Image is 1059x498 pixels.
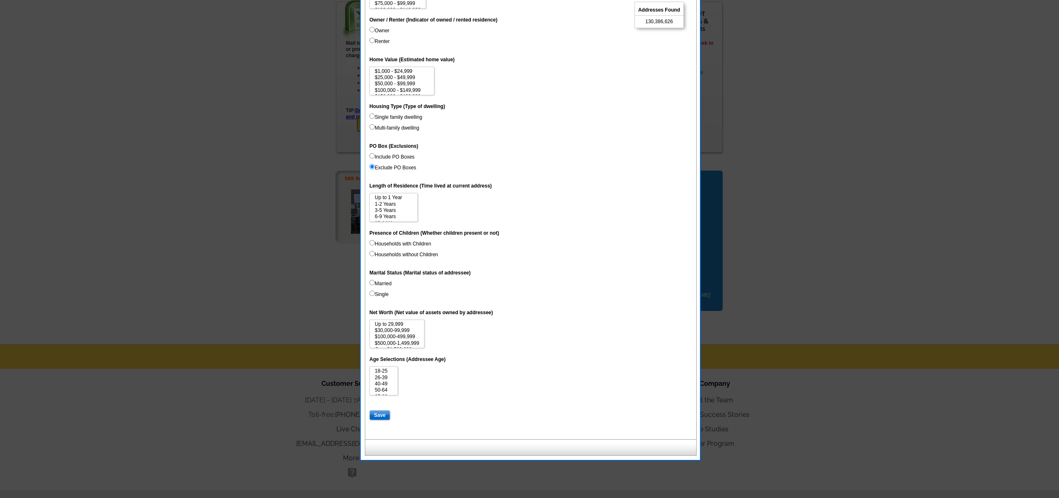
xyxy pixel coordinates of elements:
[374,7,422,13] option: $100,000 - $149,999
[374,214,413,220] option: 6-9 Years
[374,340,420,346] option: $500,000-1,499,999
[369,356,446,363] label: Age Selections (Addressee Age)
[374,201,413,207] option: 1-2 Years
[374,381,393,387] option: 40-49
[369,113,422,121] label: Single family dwelling
[374,334,420,340] option: $100,000-499,999
[374,75,430,81] option: $25,000 - $49,999
[374,0,422,7] option: $75,000 - $99,999
[369,269,471,277] label: Marital Status (Marital status of addressee)
[369,153,414,161] label: Include PO Boxes
[369,291,375,296] input: Single
[369,38,390,45] label: Renter
[369,124,375,130] input: Multi-family dwelling
[374,207,413,214] option: 3-5 Years
[374,375,393,381] option: 26-39
[369,27,389,34] label: Owner
[369,309,493,316] label: Net Worth (Net value of assets owned by addressee)
[374,94,430,100] option: $150,000 - $199,999
[369,280,375,285] input: Married
[369,164,375,169] input: Exclude PO Boxes
[374,368,393,374] option: 18-25
[369,240,431,248] label: Households with Children
[374,346,420,353] option: Over $1,500,000
[894,306,1059,498] iframe: LiveChat chat widget
[369,182,492,190] label: Length of Residence (Time lived at current address)
[374,321,420,327] option: Up to 29,999
[369,124,419,132] label: Multi-family dwelling
[374,327,420,334] option: $30,000-99,999
[374,195,413,201] option: Up to 1 Year
[369,153,375,159] input: Include PO Boxes
[369,280,392,287] label: Married
[369,27,375,32] input: Owner
[374,220,413,226] option: 10-14 Years
[635,5,683,16] span: Addresses Found
[369,38,375,43] input: Renter
[374,394,393,400] option: 65-69
[374,81,430,87] option: $50,000 - $99,999
[374,68,430,75] option: $1,000 - $24,999
[369,164,416,171] label: Exclude PO Boxes
[369,291,388,298] label: Single
[369,16,497,24] label: Owner / Renter (Indicator of owned / rented residence)
[369,103,445,110] label: Housing Type (Type of dwelling)
[369,251,438,258] label: Households without Children
[369,251,375,256] input: Households without Children
[374,387,393,393] option: 50-64
[374,87,430,94] option: $100,000 - $149,999
[369,56,455,63] label: Home Value (Estimated home value)
[645,18,673,25] span: 130,386,626
[369,410,390,420] input: Save
[369,229,499,237] label: Presence of Children (Whether children present or not)
[369,240,375,245] input: Households with Children
[369,142,418,150] label: PO Box (Exclusions)
[369,113,375,119] input: Single family dwelling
